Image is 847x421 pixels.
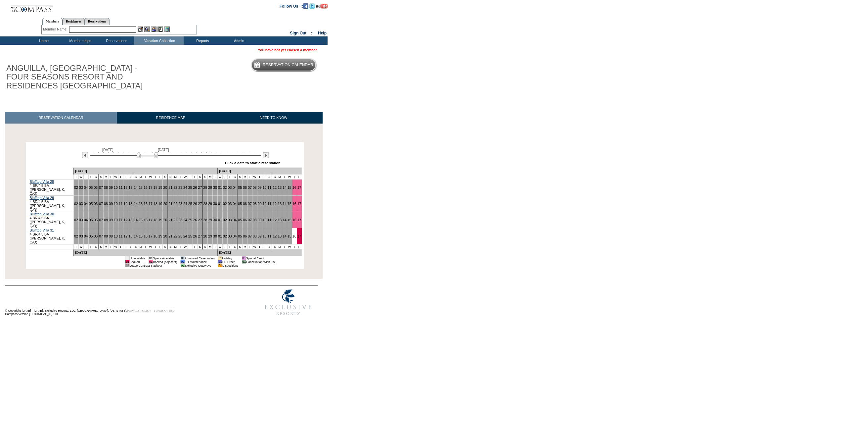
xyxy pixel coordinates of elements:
[158,175,163,180] td: F
[74,218,78,222] a: 02
[124,202,128,206] a: 12
[99,218,103,222] a: 07
[151,26,156,32] img: Impersonate
[84,234,88,238] a: 04
[114,218,118,222] a: 10
[208,175,213,180] td: M
[79,234,83,238] a: 03
[257,175,262,180] td: T
[248,185,252,189] a: 07
[248,234,252,238] a: 07
[203,202,207,206] a: 28
[228,185,232,189] a: 03
[79,202,83,206] a: 03
[233,185,237,189] a: 04
[252,175,257,180] td: W
[243,234,247,238] a: 06
[203,185,207,189] a: 28
[283,202,287,206] a: 14
[73,244,78,249] td: T
[288,202,291,206] a: 15
[163,234,167,238] a: 20
[258,286,318,319] img: Exclusive Resorts
[164,26,170,32] img: b_calculator.gif
[253,185,257,189] a: 08
[109,218,113,222] a: 09
[43,26,68,32] div: Member Name:
[143,175,148,180] td: T
[173,234,177,238] a: 22
[61,36,98,45] td: Memberships
[253,202,257,206] a: 08
[309,4,315,8] a: Follow us on Twitter
[119,185,123,189] a: 11
[288,185,291,189] a: 15
[94,185,98,189] a: 06
[278,202,282,206] a: 13
[89,218,93,222] a: 05
[238,234,242,238] a: 05
[157,26,163,32] img: Reservations
[258,218,262,222] a: 09
[213,234,217,238] a: 30
[98,36,134,45] td: Reservations
[217,168,302,175] td: [DATE]
[139,185,143,189] a: 15
[108,175,113,180] td: T
[124,234,128,238] a: 12
[29,212,74,228] td: 4 BR/4.5 BA ([PERSON_NAME], K, Q/Q)
[168,175,173,180] td: S
[243,202,247,206] a: 06
[297,218,301,222] a: 17
[263,202,267,206] a: 10
[217,175,222,180] td: W
[99,185,103,189] a: 07
[183,175,188,180] td: W
[84,218,88,222] a: 04
[128,185,132,189] a: 13
[303,4,308,8] a: Become our fan on Facebook
[208,185,212,189] a: 29
[118,175,123,180] td: T
[188,175,193,180] td: T
[280,3,303,9] td: Follow Us ::
[153,244,158,249] td: T
[109,234,113,238] a: 09
[283,185,287,189] a: 14
[263,234,267,238] a: 10
[188,218,192,222] a: 25
[128,244,133,249] td: S
[183,202,187,206] a: 24
[163,218,167,222] a: 20
[258,234,262,238] a: 09
[213,185,217,189] a: 30
[288,234,291,238] a: 15
[154,202,157,206] a: 18
[258,202,262,206] a: 09
[143,244,148,249] td: T
[258,48,318,52] span: You have not yet chosen a member.
[163,175,168,180] td: S
[114,234,118,238] a: 10
[233,234,237,238] a: 04
[134,36,184,45] td: Vacation Collection
[25,36,61,45] td: Home
[79,218,83,222] a: 03
[79,185,83,189] a: 03
[238,202,242,206] a: 05
[84,202,88,206] a: 04
[208,234,212,238] a: 29
[148,244,153,249] td: W
[290,31,306,35] a: Sign Out
[203,218,207,222] a: 28
[119,234,123,238] a: 11
[89,234,93,238] a: 05
[134,185,138,189] a: 14
[154,234,157,238] a: 18
[104,175,109,180] td: M
[243,175,247,180] td: M
[99,202,103,206] a: 07
[113,244,118,249] td: W
[78,244,83,249] td: W
[184,36,220,45] td: Reports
